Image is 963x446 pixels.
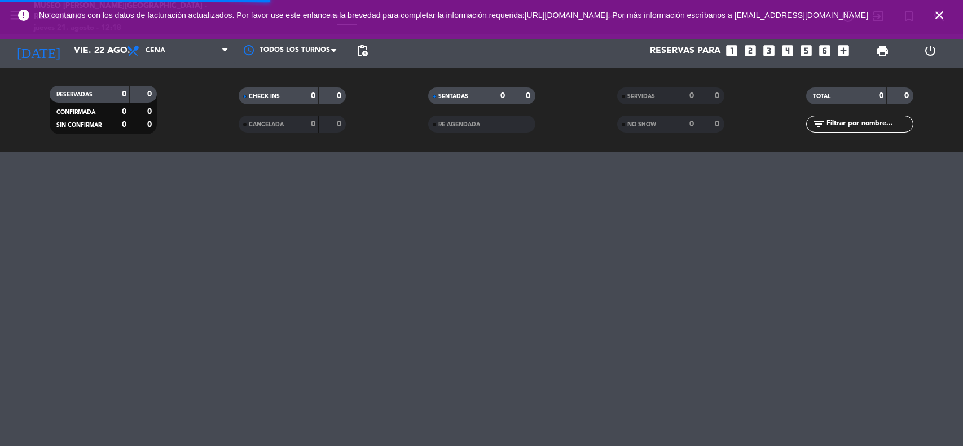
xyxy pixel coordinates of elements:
[689,120,694,128] strong: 0
[147,121,154,129] strong: 0
[933,8,946,22] i: close
[525,11,608,20] a: [URL][DOMAIN_NAME]
[743,43,758,58] i: looks_two
[904,92,911,100] strong: 0
[526,92,533,100] strong: 0
[56,109,95,115] span: CONFIRMADA
[780,43,795,58] i: looks_4
[907,34,955,68] div: LOG OUT
[762,43,776,58] i: looks_3
[689,92,694,100] strong: 0
[56,122,102,128] span: SIN CONFIRMAR
[147,108,154,116] strong: 0
[39,11,868,20] span: No contamos con los datos de facturación actualizados. Por favor use este enlance a la brevedad p...
[17,8,30,22] i: error
[879,92,883,100] strong: 0
[876,44,889,58] span: print
[715,92,722,100] strong: 0
[924,44,937,58] i: power_settings_new
[122,121,126,129] strong: 0
[8,38,68,63] i: [DATE]
[249,122,284,127] span: CANCELADA
[122,108,126,116] strong: 0
[122,90,126,98] strong: 0
[825,118,913,130] input: Filtrar por nombre...
[311,92,315,100] strong: 0
[105,44,118,58] i: arrow_drop_down
[817,43,832,58] i: looks_6
[337,92,344,100] strong: 0
[146,47,165,55] span: Cena
[836,43,851,58] i: add_box
[627,122,656,127] span: NO SHOW
[813,94,830,99] span: TOTAL
[438,122,480,127] span: RE AGENDADA
[724,43,739,58] i: looks_one
[249,94,280,99] span: CHECK INS
[799,43,814,58] i: looks_5
[627,94,655,99] span: SERVIDAS
[311,120,315,128] strong: 0
[715,120,722,128] strong: 0
[56,92,93,98] span: RESERVADAS
[438,94,468,99] span: SENTADAS
[355,44,369,58] span: pending_actions
[500,92,505,100] strong: 0
[147,90,154,98] strong: 0
[337,120,344,128] strong: 0
[812,117,825,131] i: filter_list
[650,46,720,56] span: Reservas para
[608,11,868,20] a: . Por más información escríbanos a [EMAIL_ADDRESS][DOMAIN_NAME]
